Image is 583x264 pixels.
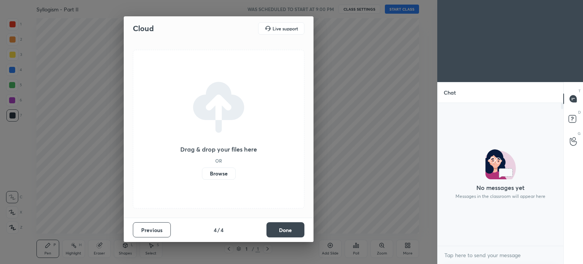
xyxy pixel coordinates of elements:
p: G [578,131,581,136]
p: Chat [438,82,462,103]
button: Previous [133,222,171,237]
h4: 4 [214,226,217,234]
h4: / [217,226,220,234]
h5: OR [215,158,222,163]
h2: Cloud [133,24,154,33]
h3: Drag & drop your files here [180,146,257,152]
p: T [578,88,581,94]
p: D [578,109,581,115]
h4: 4 [221,226,224,234]
h5: Live support [273,26,298,31]
button: Done [266,222,304,237]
